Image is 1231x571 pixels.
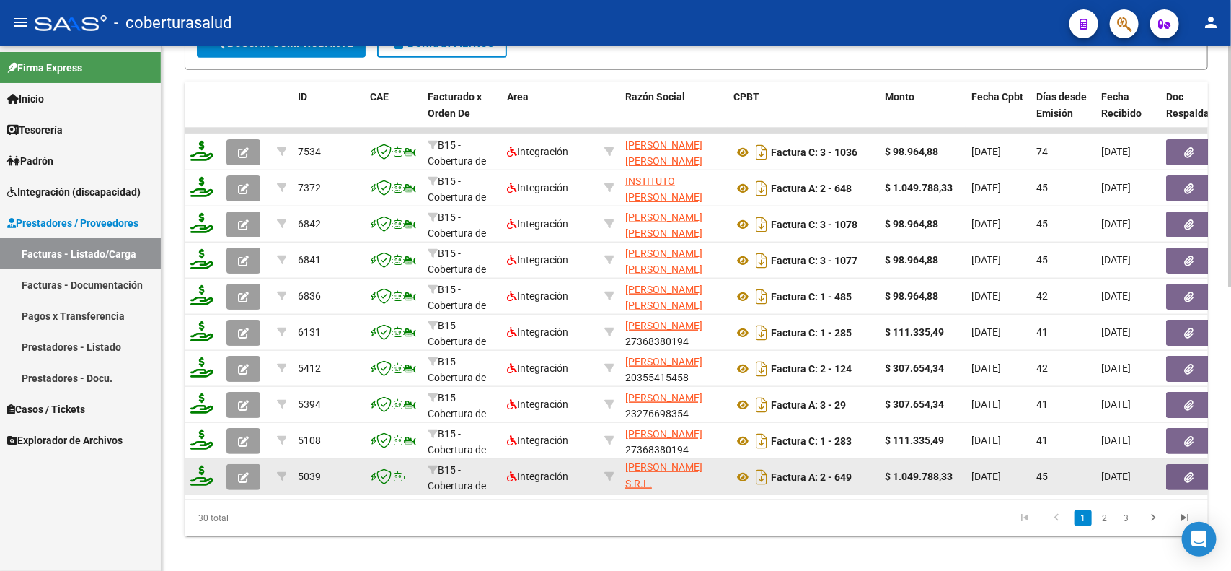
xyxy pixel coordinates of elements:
span: [DATE] [1101,471,1131,482]
i: Descargar documento [752,321,771,344]
span: Integración [507,182,568,193]
a: go to last page [1171,510,1199,526]
strong: $ 98.964,88 [885,146,938,157]
span: 6842 [298,218,321,230]
span: B15 - Cobertura de Salud [428,175,486,220]
span: Tesorería [7,122,63,138]
span: Integración [507,254,568,266]
span: [PERSON_NAME] [625,320,702,331]
span: - coberturasalud [114,7,231,39]
span: Integración [507,362,568,374]
strong: $ 111.335,49 [885,435,944,446]
span: [DATE] [971,398,1001,410]
div: 20355415458 [625,354,722,384]
span: 41 [1036,398,1048,410]
span: Explorador de Archivos [7,432,123,448]
i: Descargar documento [752,177,771,200]
span: ID [298,91,307,103]
i: Descargar documento [752,430,771,453]
span: [DATE] [1101,182,1131,193]
i: Descargar documento [752,141,771,164]
span: Integración [507,218,568,230]
i: Descargar documento [752,357,771,380]
i: Descargar documento [752,466,771,489]
mat-icon: person [1202,14,1219,31]
strong: Factura C: 3 - 1036 [771,147,857,158]
strong: Factura A: 3 - 29 [771,399,846,411]
span: B15 - Cobertura de Salud [428,212,486,256]
datatable-header-cell: CPBT [728,82,879,145]
i: Descargar documento [752,285,771,308]
span: 41 [1036,326,1048,338]
span: 41 [1036,435,1048,446]
span: B15 - Cobertura de Salud [428,320,486,365]
span: Integración [507,290,568,302]
datatable-header-cell: Monto [879,82,966,145]
span: CPBT [733,91,759,103]
a: go to previous page [1043,510,1070,526]
span: 7372 [298,182,321,193]
span: [PERSON_NAME] [625,428,702,440]
i: Descargar documento [752,213,771,236]
span: 5039 [298,471,321,482]
datatable-header-cell: Razón Social [619,82,728,145]
datatable-header-cell: CAE [364,82,422,145]
strong: Factura C: 1 - 283 [771,435,852,447]
span: B15 - Cobertura de Salud [428,428,486,473]
span: Borrar Filtros [390,37,494,50]
strong: $ 111.335,49 [885,326,944,338]
span: Prestadores / Proveedores [7,215,138,231]
span: Padrón [7,153,53,169]
span: [PERSON_NAME] [PERSON_NAME] [625,284,702,312]
span: [DATE] [971,182,1001,193]
li: page 3 [1116,506,1137,531]
i: Descargar documento [752,393,771,417]
span: 42 [1036,362,1048,374]
strong: $ 98.964,88 [885,290,938,302]
a: 1 [1075,510,1092,526]
strong: Factura C: 1 - 485 [771,291,852,302]
span: B15 - Cobertura de Salud [428,464,486,509]
span: 6841 [298,254,321,266]
div: Open Intercom Messenger [1182,522,1217,557]
strong: $ 98.964,88 [885,218,938,230]
div: 27368380194 [625,318,722,348]
li: page 1 [1072,506,1094,531]
span: Casos / Tickets [7,401,85,417]
span: Integración [507,398,568,410]
span: [PERSON_NAME] [PERSON_NAME] [625,212,702,240]
span: Integración [507,471,568,482]
strong: Factura C: 3 - 1077 [771,255,857,266]
mat-icon: menu [12,14,29,31]
span: 45 [1036,182,1048,193]
span: [DATE] [1101,290,1131,302]
strong: Factura C: 2 - 124 [771,363,852,375]
span: 5394 [298,398,321,410]
span: Buscar Comprobante [210,37,353,50]
span: 6836 [298,290,321,302]
i: Descargar documento [752,249,771,272]
span: Fecha Cpbt [971,91,1023,103]
datatable-header-cell: Area [501,82,599,145]
span: [DATE] [971,326,1001,338]
span: [DATE] [1101,326,1131,338]
span: [DATE] [971,254,1001,266]
span: [DATE] [971,290,1001,302]
span: INSTITUTO [PERSON_NAME] S.R.L. [625,175,702,220]
span: Fecha Recibido [1101,91,1142,119]
span: [DATE] [971,362,1001,374]
span: Firma Express [7,60,82,76]
datatable-header-cell: Fecha Recibido [1095,82,1160,145]
strong: $ 307.654,34 [885,362,944,374]
strong: $ 307.654,34 [885,398,944,410]
span: [DATE] [971,435,1001,446]
span: CAE [370,91,389,103]
div: 27296225520 [625,245,722,276]
span: 45 [1036,254,1048,266]
span: [DATE] [971,218,1001,230]
span: [PERSON_NAME] [PERSON_NAME] [625,139,702,167]
div: 30 total [185,500,387,536]
span: [DATE] [1101,435,1131,446]
span: B15 - Cobertura de Salud [428,356,486,401]
span: [PERSON_NAME] [625,356,702,367]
